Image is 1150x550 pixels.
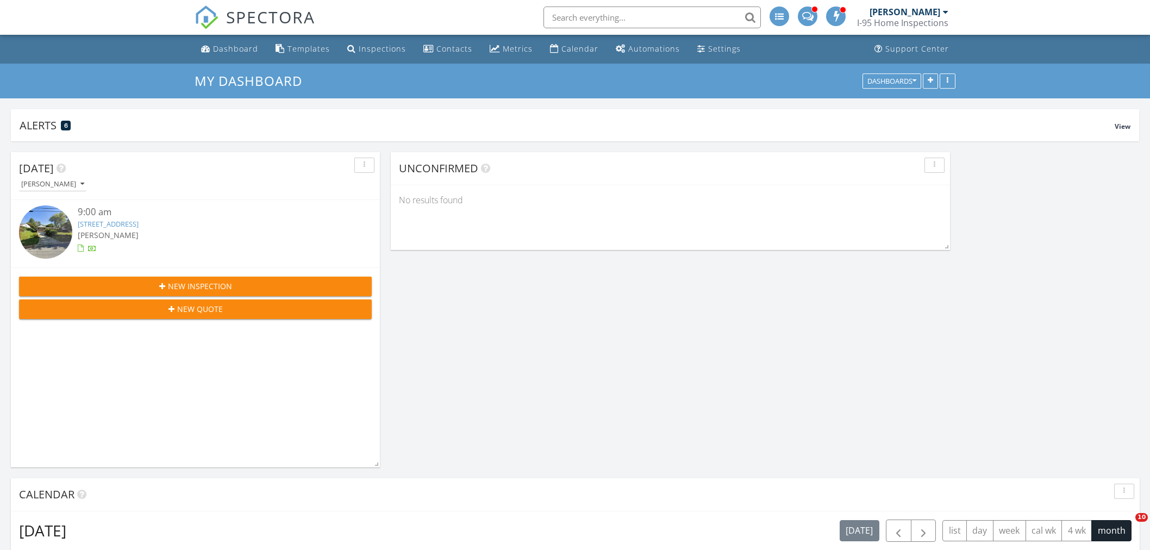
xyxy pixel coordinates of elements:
h2: [DATE] [19,520,66,541]
span: 10 [1135,513,1148,522]
div: Automations [628,43,680,54]
div: Support Center [885,43,949,54]
div: Metrics [503,43,533,54]
input: Search everything... [543,7,761,28]
div: Alerts [20,118,1115,133]
div: Dashboard [213,43,258,54]
a: Support Center [870,39,953,59]
button: month [1091,520,1132,541]
button: week [993,520,1026,541]
div: I-95 Home Inspections [857,17,948,28]
a: Contacts [419,39,477,59]
div: Settings [708,43,741,54]
button: cal wk [1026,520,1062,541]
button: Previous month [886,520,911,542]
button: Dashboards [862,73,921,89]
span: New Quote [177,303,223,315]
button: 4 wk [1061,520,1092,541]
a: Metrics [485,39,537,59]
button: New Inspection [19,277,372,296]
button: Next month [911,520,936,542]
span: New Inspection [168,280,232,292]
span: Unconfirmed [399,161,478,176]
button: day [966,520,993,541]
a: Settings [693,39,745,59]
iframe: Intercom live chat [1113,513,1139,539]
a: Templates [271,39,334,59]
a: My Dashboard [195,72,311,90]
div: Templates [287,43,330,54]
a: Dashboard [197,39,262,59]
img: The Best Home Inspection Software - Spectora [195,5,218,29]
button: New Quote [19,299,372,319]
div: Dashboards [867,77,916,85]
span: [PERSON_NAME] [78,230,139,240]
div: Calendar [561,43,598,54]
span: View [1115,122,1130,131]
a: SPECTORA [195,15,315,37]
a: [STREET_ADDRESS] [78,219,139,229]
a: 9:00 am [STREET_ADDRESS] [PERSON_NAME] [19,205,372,261]
button: [PERSON_NAME] [19,177,86,192]
span: SPECTORA [226,5,315,28]
span: Calendar [19,487,74,502]
div: [PERSON_NAME] [21,180,84,188]
a: Automations (Advanced) [611,39,684,59]
button: [DATE] [840,520,879,541]
div: 9:00 am [78,205,342,219]
div: Inspections [359,43,406,54]
div: Contacts [436,43,472,54]
span: 6 [64,122,68,129]
img: streetview [19,205,72,259]
span: [DATE] [19,161,54,176]
a: Calendar [546,39,603,59]
div: [PERSON_NAME] [870,7,940,17]
a: Inspections [343,39,410,59]
button: list [942,520,967,541]
div: No results found [391,185,950,215]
